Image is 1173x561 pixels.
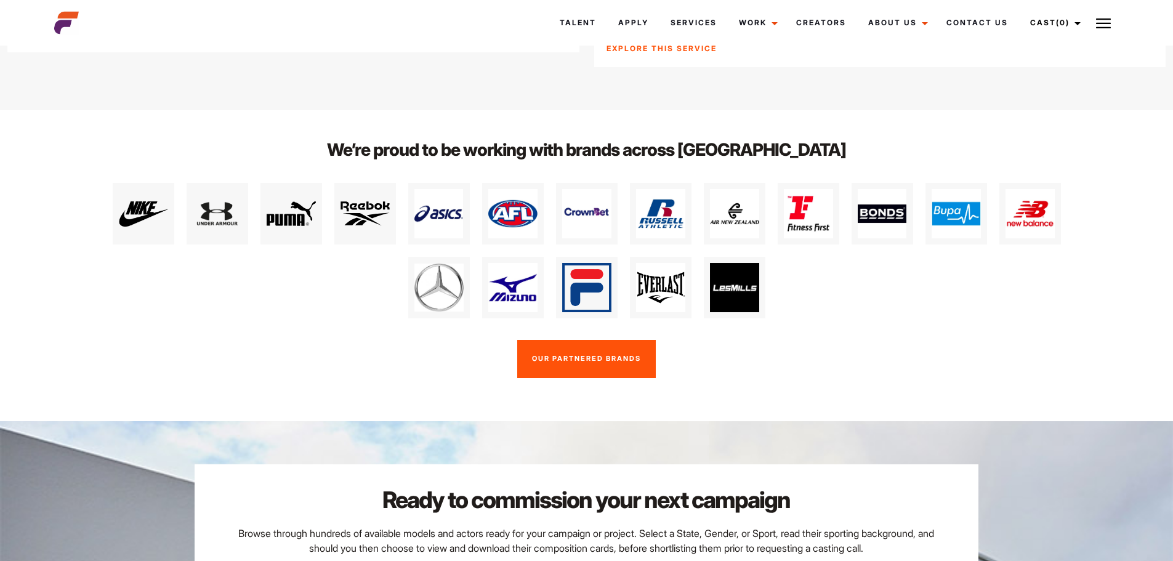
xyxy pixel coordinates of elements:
[54,10,79,35] img: cropped-aefm-brand-fav-22-square.png
[193,189,242,238] img: under armour logo
[607,6,659,39] a: Apply
[607,44,717,53] a: Explore this service
[224,526,949,555] p: Browse through hundreds of available models and actors ready for your campaign or project. Select...
[549,6,607,39] a: Talent
[1019,6,1088,39] a: Cast(0)
[189,138,983,161] h3: We’re proud to be working with brands across [GEOGRAPHIC_DATA]
[659,6,728,39] a: Services
[728,6,785,39] a: Work
[785,6,857,39] a: Creators
[517,340,656,378] a: Our Partnered Brands
[935,6,1019,39] a: Contact Us
[1056,18,1070,27] span: (0)
[857,6,935,39] a: About Us
[414,263,464,312] img: mercedes logo
[1096,16,1111,31] img: Burger icon
[636,263,685,312] img: Everlast 1
[119,189,168,238] img: Nike Logo
[562,263,611,312] img: fila logo B4B6AFC3C8 seeklogo.com_
[224,484,949,516] h2: Ready to commission your next campaign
